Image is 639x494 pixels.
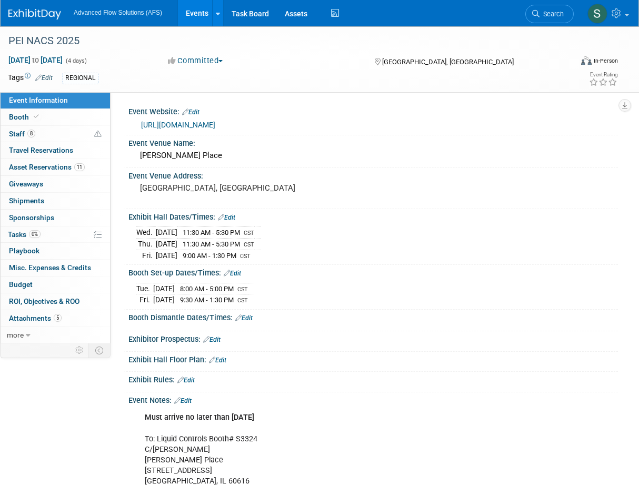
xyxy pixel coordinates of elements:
[153,283,175,294] td: [DATE]
[589,72,617,77] div: Event Rating
[224,270,241,277] a: Edit
[1,310,110,327] a: Attachments5
[156,227,177,239] td: [DATE]
[74,9,162,16] span: Advanced Flow Solutions (AFS)
[237,297,248,304] span: CST
[183,240,240,248] span: 11:30 AM - 5:30 PM
[1,260,110,276] a: Misc. Expenses & Credits
[180,285,234,293] span: 8:00 AM - 5:00 PM
[128,352,618,365] div: Exhibit Hall Floor Plan:
[1,243,110,259] a: Playbook
[1,210,110,226] a: Sponsorships
[7,331,24,339] span: more
[29,230,41,238] span: 0%
[9,213,54,222] span: Sponsorships
[8,72,53,84] td: Tags
[128,331,618,345] div: Exhibitor Prospectus:
[1,142,110,159] a: Travel Reservations
[593,57,618,65] div: In-Person
[587,4,607,24] img: Steve McAnally
[89,343,111,357] td: Toggle Event Tabs
[136,147,610,164] div: [PERSON_NAME] Place
[31,56,41,64] span: to
[525,5,574,23] a: Search
[9,113,41,121] span: Booth
[141,121,215,129] a: [URL][DOMAIN_NAME]
[237,286,248,293] span: CST
[9,96,68,104] span: Event Information
[183,252,236,260] span: 9:00 AM - 1:30 PM
[34,114,39,120] i: Booth reservation complete
[156,239,177,250] td: [DATE]
[1,193,110,209] a: Shipments
[136,250,156,261] td: Fri.
[9,246,39,255] span: Playbook
[94,130,102,139] span: Potential Scheduling Conflict -- at least one attendee is tagged in another overlapping event.
[540,10,564,18] span: Search
[9,263,91,272] span: Misc. Expenses & Credits
[9,280,33,289] span: Budget
[164,55,227,66] button: Committed
[1,92,110,108] a: Event Information
[128,135,618,149] div: Event Venue Name:
[182,108,199,116] a: Edit
[530,55,618,71] div: Event Format
[128,168,618,181] div: Event Venue Address:
[9,314,62,322] span: Attachments
[8,9,61,19] img: ExhibitDay
[156,250,177,261] td: [DATE]
[71,343,89,357] td: Personalize Event Tab Strip
[128,310,618,323] div: Booth Dismantle Dates/Times:
[382,58,514,66] span: [GEOGRAPHIC_DATA], [GEOGRAPHIC_DATA]
[9,130,35,138] span: Staff
[203,336,221,343] a: Edit
[128,372,618,386] div: Exhibit Rules:
[153,294,175,305] td: [DATE]
[136,239,156,250] td: Thu.
[244,230,254,236] span: CST
[8,230,41,239] span: Tasks
[128,209,618,223] div: Exhibit Hall Dates/Times:
[180,296,234,304] span: 9:30 AM - 1:30 PM
[9,180,43,188] span: Giveaways
[65,57,87,64] span: (4 days)
[128,265,618,279] div: Booth Set-up Dates/Times:
[1,159,110,175] a: Asset Reservations11
[1,226,110,243] a: Tasks0%
[581,56,592,65] img: Format-Inperson.png
[9,146,73,154] span: Travel Reservations
[136,294,153,305] td: Fri.
[235,314,253,322] a: Edit
[183,229,240,236] span: 11:30 AM - 5:30 PM
[209,357,226,364] a: Edit
[1,293,110,310] a: ROI, Objectives & ROO
[8,55,63,65] span: [DATE] [DATE]
[27,130,35,137] span: 8
[74,163,85,171] span: 11
[140,183,321,193] pre: [GEOGRAPHIC_DATA], [GEOGRAPHIC_DATA]
[145,413,254,422] b: Must arrive no later than [DATE]
[1,126,110,142] a: Staff8
[218,214,235,221] a: Edit
[35,74,53,82] a: Edit
[240,253,251,260] span: CST
[1,109,110,125] a: Booth
[128,104,618,117] div: Event Website:
[9,297,79,305] span: ROI, Objectives & ROO
[128,392,618,406] div: Event Notes:
[136,227,156,239] td: Wed.
[174,397,192,404] a: Edit
[1,276,110,293] a: Budget
[54,314,62,322] span: 5
[244,241,254,248] span: CST
[62,73,99,84] div: REGIONAL
[1,176,110,192] a: Giveaways
[9,163,85,171] span: Asset Reservations
[1,327,110,343] a: more
[177,377,195,384] a: Edit
[9,196,44,205] span: Shipments
[136,283,153,294] td: Tue.
[5,32,566,51] div: PEI NACS 2025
